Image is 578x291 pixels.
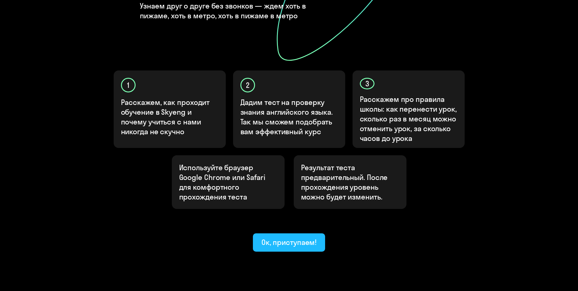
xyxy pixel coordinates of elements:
div: 3 [360,78,374,89]
p: Результат теста предварительный. После прохождения уровень можно будет изменить. [301,163,399,202]
p: Расскажем, как проходит обучение в Skyeng и почему учиться с нами никогда не скучно [121,97,219,136]
p: Расскажем про правила школы: как перенести урок, сколько раз в месяц можно отменить урок, за скол... [360,94,458,143]
h4: Узнаем друг о друге без звонков — ждем хоть в пижаме, хоть в метро, хоть в пижаме в метро [140,1,336,20]
p: Дадим тест на проверку знания английского языка. Так мы сможем подобрать вам эффективный курс [240,97,339,136]
div: 2 [240,78,255,92]
div: 1 [121,78,136,92]
p: Используйте браузер Google Chrome или Safari для комфортного прохождения теста [179,163,277,202]
button: Ок, приступаем! [253,233,325,252]
div: Ок, приступаем! [261,237,317,247]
